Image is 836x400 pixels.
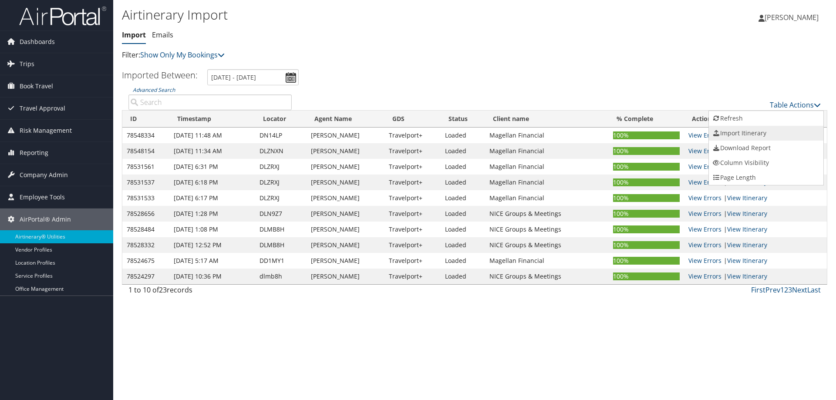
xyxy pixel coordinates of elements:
span: Book Travel [20,75,53,97]
span: Trips [20,53,34,75]
a: Refresh [709,111,823,126]
span: Employee Tools [20,186,65,208]
span: Risk Management [20,120,72,141]
a: Page Length [709,170,823,185]
span: Company Admin [20,164,68,186]
a: Column Visibility [709,155,823,170]
span: Travel Approval [20,97,65,119]
span: Dashboards [20,31,55,53]
a: Import Itinerary [709,126,823,141]
a: Download Report [709,141,823,155]
span: Reporting [20,142,48,164]
img: airportal-logo.png [19,6,106,26]
span: AirPortal® Admin [20,208,71,230]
